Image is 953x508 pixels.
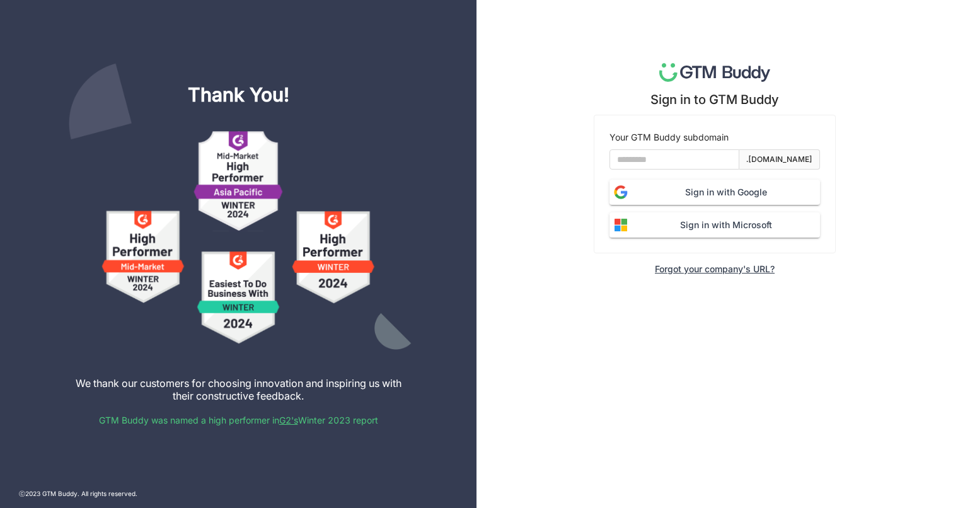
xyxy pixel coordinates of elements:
[650,92,779,107] div: Sign in to GTM Buddy
[609,180,820,205] button: Sign in with Google
[659,63,771,82] img: logo
[746,154,812,166] div: .[DOMAIN_NAME]
[609,130,820,144] div: Your GTM Buddy subdomain
[279,415,298,425] a: G2's
[655,263,775,274] div: Forgot your company's URL?
[609,212,820,238] button: Sign in with Microsoft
